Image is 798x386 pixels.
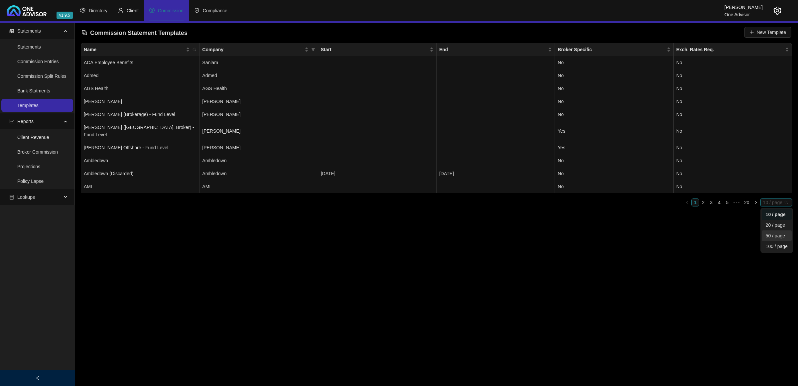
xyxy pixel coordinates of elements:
[81,69,199,82] td: Admed
[17,28,41,34] span: Statements
[760,198,792,206] div: Page Size
[674,56,792,69] td: No
[742,198,752,206] li: 20
[555,141,673,154] td: Yes
[81,180,199,193] td: AMI
[555,95,673,108] td: No
[716,199,723,206] a: 4
[555,108,673,121] td: No
[199,43,318,56] th: Company
[692,199,699,206] a: 1
[439,46,547,53] span: End
[17,44,41,50] a: Statements
[17,164,40,169] a: Projections
[310,45,317,55] span: filter
[699,198,707,206] li: 2
[202,128,240,134] span: [PERSON_NAME]
[674,69,792,82] td: No
[9,195,14,199] span: database
[555,56,673,69] td: No
[555,82,673,95] td: No
[202,158,226,163] span: Ambledown
[685,200,689,204] span: left
[752,198,760,206] li: Next Page
[81,43,199,56] th: Name
[766,221,788,229] div: 20 / page
[203,8,227,13] span: Compliance
[708,199,715,206] a: 3
[9,119,14,124] span: line-chart
[744,27,791,38] button: New Template
[81,121,199,141] td: [PERSON_NAME] ([GEOGRAPHIC_DATA]. Broker) - Fund Level
[17,135,49,140] a: Client Revenue
[311,48,315,52] span: filter
[766,232,788,239] div: 50 / page
[725,2,763,9] div: [PERSON_NAME]
[202,46,303,53] span: Company
[674,82,792,95] td: No
[558,46,665,53] span: Broker Specific
[202,60,218,65] span: Sanlam
[437,43,555,56] th: End
[202,171,226,176] span: Ambledown
[766,243,788,250] div: 100 / page
[757,29,786,36] span: New Template
[754,200,758,204] span: right
[7,5,47,16] img: 2df55531c6924b55f21c4cf5d4484680-logo-light.svg
[202,73,217,78] span: Admed
[437,167,555,180] td: [DATE]
[202,99,240,104] span: [PERSON_NAME]
[555,69,673,82] td: No
[752,198,760,206] button: right
[81,30,87,36] span: block
[731,198,742,206] li: Next 5 Pages
[674,154,792,167] td: No
[118,8,123,13] span: user
[762,230,792,241] div: 50 / page
[715,198,723,206] li: 4
[81,82,199,95] td: AGS Health
[742,199,751,206] a: 20
[158,8,184,13] span: Commission
[318,167,437,180] td: [DATE]
[17,59,59,64] a: Commission Entries
[555,180,673,193] td: No
[674,43,792,56] th: Exch. Rates Req.
[89,8,107,13] span: Directory
[149,8,155,13] span: dollar
[193,48,197,52] span: search
[762,241,792,252] div: 100 / page
[724,199,731,206] a: 5
[674,121,792,141] td: No
[202,145,240,150] span: [PERSON_NAME]
[191,45,198,55] span: search
[90,30,188,36] span: Commission Statement Templates
[17,179,44,184] a: Policy Lapse
[683,198,691,206] li: Previous Page
[80,8,85,13] span: setting
[81,95,199,108] td: [PERSON_NAME]
[674,180,792,193] td: No
[674,108,792,121] td: No
[81,167,199,180] td: Ambledown (Discarded)
[773,7,781,15] span: setting
[202,184,210,189] span: AMI
[707,198,715,206] li: 3
[81,56,199,69] td: ACA Employee Benefits
[676,46,784,53] span: Exch. Rates Req.
[81,108,199,121] td: [PERSON_NAME] (Brokerage) - Fund Level
[57,12,73,19] span: v1.9.5
[555,154,673,167] td: No
[723,198,731,206] li: 5
[81,141,199,154] td: [PERSON_NAME] Offshore - Fund Level
[731,198,742,206] span: •••
[84,46,185,53] span: Name
[194,8,199,13] span: safety
[17,194,35,200] span: Lookups
[17,88,50,93] a: Bank Statments
[555,167,673,180] td: No
[762,209,792,220] div: 10 / page
[749,30,754,35] span: plus
[202,86,227,91] span: AGS Health
[127,8,139,13] span: Client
